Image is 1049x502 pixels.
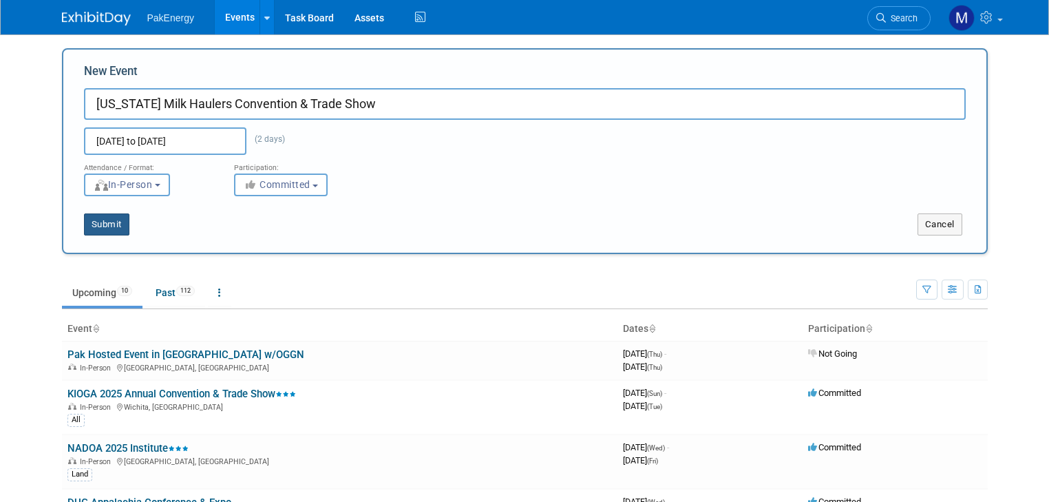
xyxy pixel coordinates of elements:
span: [DATE] [623,388,666,398]
span: [DATE] [623,455,658,466]
th: Event [62,317,617,341]
span: Committed [808,388,861,398]
span: Not Going [808,348,857,359]
a: Sort by Start Date [648,323,655,334]
span: [DATE] [623,362,662,372]
div: Wichita, [GEOGRAPHIC_DATA] [67,401,612,412]
th: Dates [617,317,803,341]
a: NADOA 2025 Institute [67,442,189,454]
button: In-Person [84,174,170,196]
a: KIOGA 2025 Annual Convention & Trade Show [67,388,296,400]
span: (Fri) [647,457,658,465]
span: Committed [808,442,861,452]
img: Mary Walker [949,5,975,31]
img: In-Person Event [68,457,76,464]
a: Upcoming10 [62,280,142,306]
div: Participation: [234,155,364,173]
div: Land [67,468,92,481]
span: (Wed) [647,444,665,452]
button: Cancel [918,213,962,236]
div: [GEOGRAPHIC_DATA], [GEOGRAPHIC_DATA] [67,362,612,373]
span: In-Person [94,179,153,190]
input: Start Date - End Date [84,127,246,155]
div: All [67,414,85,426]
button: Submit [84,213,129,236]
span: In-Person [80,403,115,412]
span: In-Person [80,457,115,466]
span: (Thu) [647,364,662,371]
span: 112 [176,286,195,296]
span: Committed [244,179,310,190]
span: In-Person [80,364,115,373]
a: Search [867,6,931,30]
span: [DATE] [623,401,662,411]
span: [DATE] [623,442,669,452]
a: Sort by Event Name [92,323,99,334]
a: Pak Hosted Event in [GEOGRAPHIC_DATA] w/OGGN [67,348,304,361]
span: - [667,442,669,452]
a: Past112 [145,280,205,306]
label: New Event [84,63,138,85]
img: In-Person Event [68,364,76,370]
span: (Tue) [647,403,662,410]
button: Committed [234,174,328,196]
span: Search [886,13,918,23]
span: (Thu) [647,351,662,358]
div: Attendance / Format: [84,155,214,173]
span: (2 days) [246,134,285,144]
a: Sort by Participation Type [865,323,872,334]
input: Name of Trade Show / Conference [84,88,966,120]
img: ExhibitDay [62,12,131,25]
span: - [664,348,666,359]
span: 10 [117,286,132,296]
div: [GEOGRAPHIC_DATA], [GEOGRAPHIC_DATA] [67,455,612,466]
th: Participation [803,317,988,341]
span: [DATE] [623,348,666,359]
span: - [664,388,666,398]
span: PakEnergy [147,12,194,23]
span: (Sun) [647,390,662,397]
img: In-Person Event [68,403,76,410]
